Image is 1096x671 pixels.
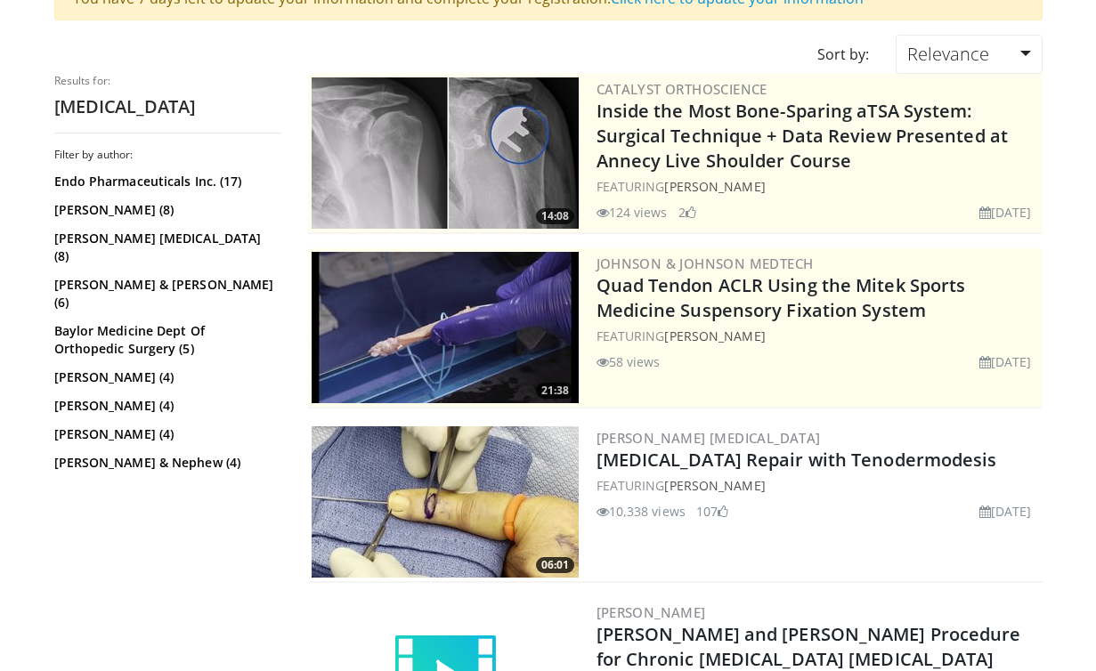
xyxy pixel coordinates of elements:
[597,177,1039,196] div: FEATURING
[597,476,1039,495] div: FEATURING
[597,99,1009,173] a: Inside the Most Bone-Sparing aTSA System: Surgical Technique + Data Review Presented at Annecy Li...
[597,203,668,222] li: 124 views
[54,230,277,265] a: [PERSON_NAME] [MEDICAL_DATA] (8)
[54,397,277,415] a: [PERSON_NAME] (4)
[536,383,574,399] span: 21:38
[678,203,696,222] li: 2
[664,178,765,195] a: [PERSON_NAME]
[804,35,882,74] div: Sort by:
[54,95,281,118] h2: [MEDICAL_DATA]
[979,203,1032,222] li: [DATE]
[312,252,579,403] a: 21:38
[54,276,277,311] a: [PERSON_NAME] & [PERSON_NAME] (6)
[536,208,574,224] span: 14:08
[54,368,277,386] a: [PERSON_NAME] (4)
[312,77,579,229] a: 14:08
[312,426,579,578] img: c5932efc-4d37-42ad-a131-41f2904f3202.300x170_q85_crop-smart_upscale.jpg
[597,255,814,272] a: Johnson & Johnson MedTech
[907,42,989,66] span: Relevance
[536,557,574,573] span: 06:01
[696,502,728,521] li: 107
[54,173,277,190] a: Endo Pharmaceuticals Inc. (17)
[597,502,686,521] li: 10,338 views
[54,201,277,219] a: [PERSON_NAME] (8)
[979,352,1032,371] li: [DATE]
[597,448,997,472] a: [MEDICAL_DATA] Repair with Tenodermodesis
[54,322,277,358] a: Baylor Medicine Dept Of Orthopedic Surgery (5)
[664,327,765,344] a: [PERSON_NAME]
[312,426,579,578] a: 06:01
[312,252,579,403] img: b78fd9da-dc16-4fd1-a89d-538d899827f1.300x170_q85_crop-smart_upscale.jpg
[597,603,706,621] a: [PERSON_NAME]
[597,80,767,98] a: Catalyst OrthoScience
[597,429,821,447] a: [PERSON_NAME] [MEDICAL_DATA]
[54,148,281,162] h3: Filter by author:
[54,454,277,472] a: [PERSON_NAME] & Nephew (4)
[54,425,277,443] a: [PERSON_NAME] (4)
[312,77,579,229] img: 9f15458b-d013-4cfd-976d-a83a3859932f.300x170_q85_crop-smart_upscale.jpg
[597,273,966,322] a: Quad Tendon ACLR Using the Mitek Sports Medicine Suspensory Fixation System
[896,35,1042,74] a: Relevance
[597,622,1021,671] a: [PERSON_NAME] and [PERSON_NAME] Procedure for Chronic [MEDICAL_DATA] [MEDICAL_DATA]
[664,477,765,494] a: [PERSON_NAME]
[597,352,661,371] li: 58 views
[54,74,281,88] p: Results for:
[597,327,1039,345] div: FEATURING
[979,502,1032,521] li: [DATE]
